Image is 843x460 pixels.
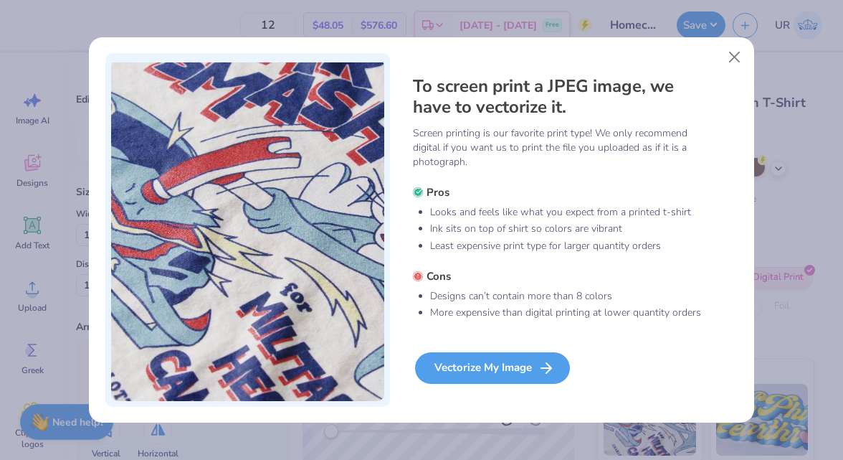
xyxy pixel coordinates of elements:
div: Vectorize My Image [415,352,570,384]
li: Least expensive print type for larger quantity orders [430,239,702,253]
p: Screen printing is our favorite print type! We only recommend digital if you want us to print the... [413,126,702,169]
h5: Cons [413,269,702,283]
li: Designs can’t contain more than 8 colors [430,289,702,304]
li: Looks and feels like what you expect from a printed t-shirt [430,205,702,220]
li: More expensive than digital printing at lower quantity orders [430,306,702,320]
h4: To screen print a JPEG image, we have to vectorize it. [413,76,702,118]
li: Ink sits on top of shirt so colors are vibrant [430,222,702,236]
h5: Pros [413,185,702,200]
button: Close [721,43,748,70]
